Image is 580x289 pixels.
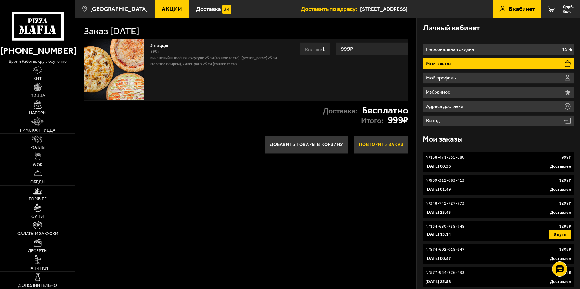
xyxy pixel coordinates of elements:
[550,279,571,285] p: Доставлен
[423,136,463,143] h3: Мои заказы
[562,154,571,160] p: 999 ₽
[549,230,571,239] button: В пути
[426,154,465,160] p: № 158-471-255-880
[426,187,451,193] p: [DATE] 01:49
[426,104,465,109] p: Адреса доставки
[196,6,221,12] span: Доставка
[20,128,55,133] span: Римская пицца
[28,249,47,253] span: Десерты
[300,42,330,55] div: Кол-во:
[559,200,571,207] p: 1299 ₽
[426,210,451,216] p: [DATE] 23:43
[563,10,574,13] span: 0 шт.
[354,136,408,154] button: Повторить заказ
[426,47,476,52] p: Персональная скидка
[30,94,45,98] span: Пицца
[559,247,571,253] p: 1809 ₽
[361,117,383,125] p: Итого:
[426,256,451,262] p: [DATE] 00:47
[322,45,325,53] span: 1
[426,76,457,80] p: Мой профиль
[150,41,174,48] a: 3 пиццы
[33,77,42,81] span: Хит
[360,4,476,15] input: Ваш адрес доставки
[29,111,46,115] span: Наборы
[426,247,465,253] p: № 874-602-018-647
[423,198,574,218] a: №348-742-727-7731299₽[DATE] 23:43Доставлен
[388,115,408,125] strong: 999 ₽
[426,223,465,230] p: № 154-680-738-748
[362,106,408,115] strong: Бесплатно
[559,223,571,230] p: 1299 ₽
[426,231,451,237] p: [DATE] 13:14
[30,180,45,184] span: Обеды
[323,107,358,115] p: Доставка:
[426,270,465,276] p: № 577-954-226-433
[30,146,45,150] span: Роллы
[360,4,476,15] span: Ленинградская область, Всеволожский район, Заневское городское поселение, Кудрово, Пражская улица, 9
[29,197,47,201] span: Горячее
[423,175,574,195] a: №959-312-083-4131299₽[DATE] 01:49Доставлен
[550,210,571,216] p: Доставлен
[265,136,348,154] button: Добавить товары в корзину
[423,221,574,241] a: №154-680-738-7481299₽[DATE] 13:14В пути
[90,6,148,12] span: [GEOGRAPHIC_DATA]
[426,279,451,285] p: [DATE] 23:58
[423,244,574,264] a: №874-602-018-6471809₽[DATE] 00:47Доставлен
[222,5,231,14] img: 15daf4d41897b9f0e9f617042186c801.svg
[550,187,571,193] p: Доставлен
[150,49,160,54] span: 890 г
[509,6,535,12] span: В кабинет
[162,6,182,12] span: Акции
[33,163,43,167] span: WOK
[562,47,572,52] p: 15%
[150,55,283,67] p: Пикантный цыплёнок сулугуни 25 см (тонкое тесто), [PERSON_NAME] 25 см (толстое с сыром), Чикен Ра...
[423,152,574,172] a: №158-471-255-880999₽[DATE] 00:56Доставлен
[426,118,441,123] p: Выход
[426,200,465,207] p: № 348-742-727-773
[550,256,571,262] p: Доставлен
[550,163,571,170] p: Доставлен
[423,267,574,287] a: №577-954-226-4331299₽[DATE] 23:58Доставлен
[426,163,451,170] p: [DATE] 00:56
[28,266,48,271] span: Напитки
[84,26,139,36] h1: Заказ [DATE]
[559,177,571,183] p: 1299 ₽
[423,24,480,32] h3: Личный кабинет
[563,5,574,9] span: 0 руб.
[17,232,58,236] span: Салаты и закуски
[301,6,360,12] span: Доставить по адресу:
[426,61,453,66] p: Мои заказы
[426,90,452,95] p: Избранное
[18,284,57,288] span: Дополнительно
[340,43,355,55] strong: 999 ₽
[426,177,465,183] p: № 959-312-083-413
[31,214,44,219] span: Супы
